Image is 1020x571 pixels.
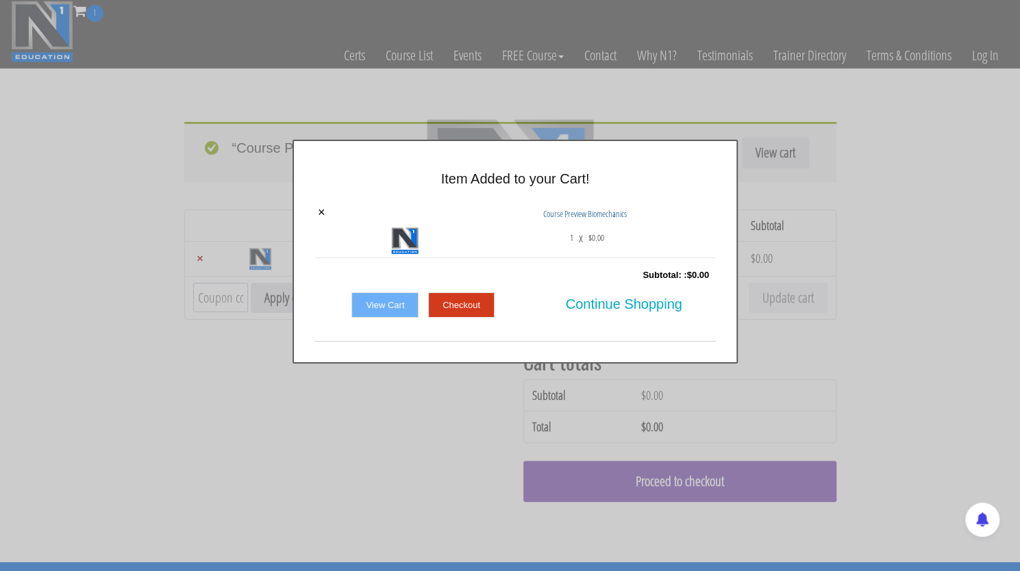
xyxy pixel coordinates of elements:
span: $ [686,270,691,280]
span: 1 [570,227,573,249]
bdi: 0.00 [686,270,709,280]
bdi: 0.00 [588,231,604,244]
span: Course Preview Biomechanics [543,207,627,220]
span: Item Added to your Cart! [441,171,590,186]
a: × [318,206,325,218]
a: Checkout [428,292,495,318]
a: View Cart [351,292,419,318]
div: Subtotal: : [314,262,716,289]
img: Course Preview Biomechanics [391,227,419,254]
span: Continue Shopping [566,290,682,318]
p: x [579,227,583,249]
span: $ [588,231,592,244]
